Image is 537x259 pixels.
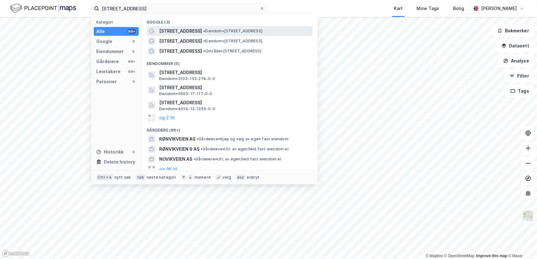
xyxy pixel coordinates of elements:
button: Bokmerker [492,24,534,37]
a: Mapbox [426,254,443,258]
span: Eiendom • 5603-17-117-0-0 [159,91,212,96]
span: [STREET_ADDRESS] [159,84,310,91]
div: neste kategori [147,175,176,180]
button: og 96 til [159,165,177,173]
span: [STREET_ADDRESS] [159,47,202,55]
div: Eiendommer [96,48,124,55]
div: 99+ [127,59,136,64]
span: NOVIKVEIEN AS [159,155,192,163]
button: Tags [505,85,534,97]
div: Mine Tags [417,5,439,12]
span: Eiendom • 4014-12-1355-0-0 [159,106,215,111]
div: tab [136,174,145,181]
div: Delete history [104,158,135,166]
a: OpenStreetMap [444,254,475,258]
div: 99+ [127,69,136,74]
div: 3 [131,39,136,44]
span: • [201,147,203,151]
div: Kategori [96,20,139,24]
span: • [193,157,195,161]
div: 5 [131,49,136,54]
div: Leietakere [96,68,120,75]
div: Gårdeiere [96,58,119,65]
span: Område • [STREET_ADDRESS] [203,49,261,54]
span: Gårdeiere • Kjøp og salg av egen fast eiendom [197,137,288,142]
img: logo.f888ab2527a4732fd821a326f86c7f29.svg [10,3,76,14]
iframe: Chat Widget [506,229,537,259]
span: RØNVIKVEIEN AS [159,135,195,143]
div: Bolig [453,5,464,12]
div: [PERSON_NAME] [481,5,517,12]
div: Eiendommer (5) [142,56,318,67]
span: • [203,39,205,43]
button: Analyse [498,55,534,67]
div: Kontrollprogram for chat [506,229,537,259]
div: markere [194,175,211,180]
div: 0 [131,149,136,154]
span: Eiendom • [STREET_ADDRESS] [203,39,262,44]
div: 0 [131,79,136,84]
div: Personer [96,78,117,85]
span: Eiendom • 3103-133-274-0-0 [159,76,215,81]
img: Z [522,210,534,222]
span: • [197,137,199,141]
div: velg [222,175,231,180]
a: Improve this map [476,254,507,258]
div: Kart [394,5,403,12]
a: Mapbox homepage [2,250,30,257]
input: Søk på adresse, matrikkel, gårdeiere, leietakere eller personer [99,4,260,13]
span: Gårdeiere • Utl. av egen/leid fast eiendom el. [193,157,282,162]
div: Ctrl + k [96,174,113,181]
div: Google [96,38,112,45]
span: [STREET_ADDRESS] [159,27,202,35]
div: 99+ [127,29,136,34]
span: • [203,49,205,53]
div: Gårdeiere (99+) [142,123,318,134]
button: Filter [504,70,534,82]
button: og 2 til [159,114,175,121]
div: Alle [96,28,105,35]
button: Datasett [496,40,534,52]
span: [STREET_ADDRESS] [159,99,310,106]
div: nytt søk [115,175,131,180]
div: avbryt [247,175,260,180]
span: Eiendom • [STREET_ADDRESS] [203,29,262,34]
span: Gårdeiere • Utl. av egen/leid fast eiendom el. [201,147,289,152]
span: • [203,29,205,33]
span: RØNVIKVEIEN 9 AS [159,145,199,153]
div: esc [236,174,246,181]
div: Google (3) [142,15,318,26]
div: Historikk [96,148,124,156]
span: [STREET_ADDRESS] [159,69,310,76]
span: [STREET_ADDRESS] [159,37,202,45]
